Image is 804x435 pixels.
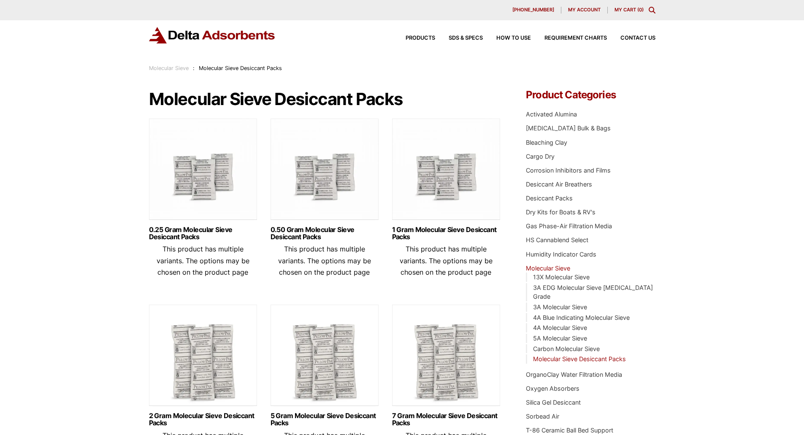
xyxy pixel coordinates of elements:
[526,139,567,146] a: Bleaching Clay
[449,35,483,41] span: SDS & SPECS
[568,8,601,12] span: My account
[526,124,611,132] a: [MEDICAL_DATA] Bulk & Bags
[526,265,570,272] a: Molecular Sieve
[392,35,435,41] a: Products
[533,273,590,281] a: 13X Molecular Sieve
[533,284,653,300] a: 3A EDG Molecular Sieve [MEDICAL_DATA] Grade
[526,167,611,174] a: Corrosion Inhibitors and Films
[271,226,379,240] a: 0.50 Gram Molecular Sieve Desiccant Packs
[533,324,587,331] a: 4A Molecular Sieve
[157,245,249,276] span: This product has multiple variants. The options may be chosen on the product page
[526,236,588,243] a: HS Cannablend Select
[149,27,276,43] img: Delta Adsorbents
[526,385,579,392] a: Oxygen Absorbers
[531,35,607,41] a: Requirement Charts
[607,35,655,41] a: Contact Us
[620,35,655,41] span: Contact Us
[533,335,587,342] a: 5A Molecular Sieve
[149,412,257,427] a: 2 Gram Molecular Sieve Desiccant Packs
[526,90,655,100] h4: Product Categories
[526,399,581,406] a: Silica Gel Desiccant
[149,226,257,240] a: 0.25 Gram Molecular Sieve Desiccant Packs
[400,245,493,276] span: This product has multiple variants. The options may be chosen on the product page
[483,35,531,41] a: How to Use
[406,35,435,41] span: Products
[639,7,642,13] span: 0
[533,355,626,362] a: Molecular Sieve Desiccant Packs
[533,303,587,311] a: 3A Molecular Sieve
[526,111,577,118] a: Activated Alumina
[526,251,596,258] a: Humidity Indicator Cards
[561,7,608,14] a: My account
[649,7,655,14] div: Toggle Modal Content
[506,7,561,14] a: [PHONE_NUMBER]
[496,35,531,41] span: How to Use
[199,65,282,71] span: Molecular Sieve Desiccant Packs
[526,371,622,378] a: OrganoClay Water Filtration Media
[278,245,371,276] span: This product has multiple variants. The options may be chosen on the product page
[392,412,500,427] a: 7 Gram Molecular Sieve Desiccant Packs
[526,195,573,202] a: Desiccant Packs
[526,427,613,434] a: T-86 Ceramic Ball Bed Support
[526,413,559,420] a: Sorbead Air
[544,35,607,41] span: Requirement Charts
[149,90,501,108] h1: Molecular Sieve Desiccant Packs
[271,412,379,427] a: 5 Gram Molecular Sieve Desiccant Packs
[193,65,195,71] span: :
[533,314,630,321] a: 4A Blue Indicating Molecular Sieve
[526,181,592,188] a: Desiccant Air Breathers
[392,226,500,240] a: 1 Gram Molecular Sieve Desiccant Packs
[615,7,644,13] a: My Cart (0)
[526,153,555,160] a: Cargo Dry
[526,208,596,216] a: Dry Kits for Boats & RV's
[149,65,189,71] a: Molecular Sieve
[435,35,483,41] a: SDS & SPECS
[526,222,612,230] a: Gas Phase-Air Filtration Media
[533,345,600,352] a: Carbon Molecular Sieve
[512,8,554,12] span: [PHONE_NUMBER]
